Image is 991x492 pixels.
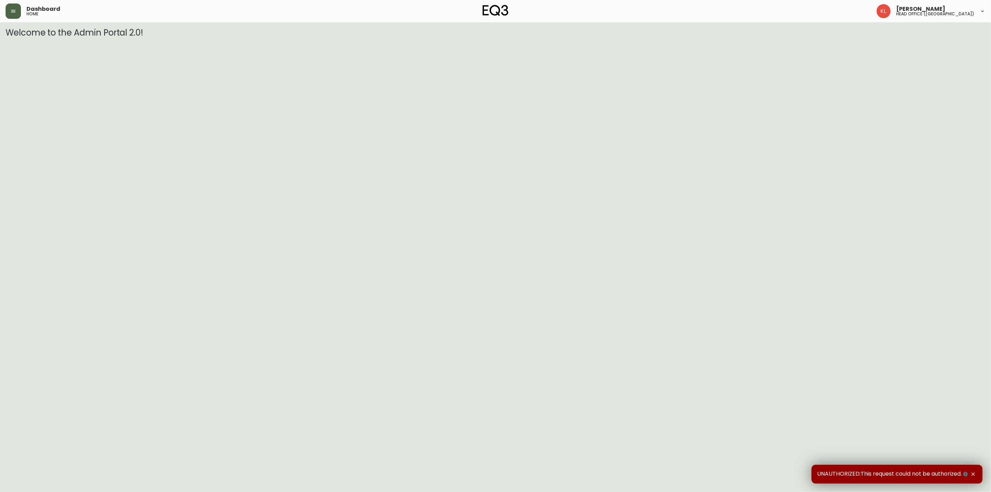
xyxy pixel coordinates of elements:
[896,6,945,12] span: [PERSON_NAME]
[483,5,508,16] img: logo
[817,470,969,478] span: UNAUTHORIZED:This request could not be authorized.
[6,28,985,38] h3: Welcome to the Admin Portal 2.0!
[26,6,60,12] span: Dashboard
[877,4,891,18] img: 2c0c8aa7421344cf0398c7f872b772b5
[26,12,38,16] h5: home
[896,12,974,16] h5: head office ([GEOGRAPHIC_DATA])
